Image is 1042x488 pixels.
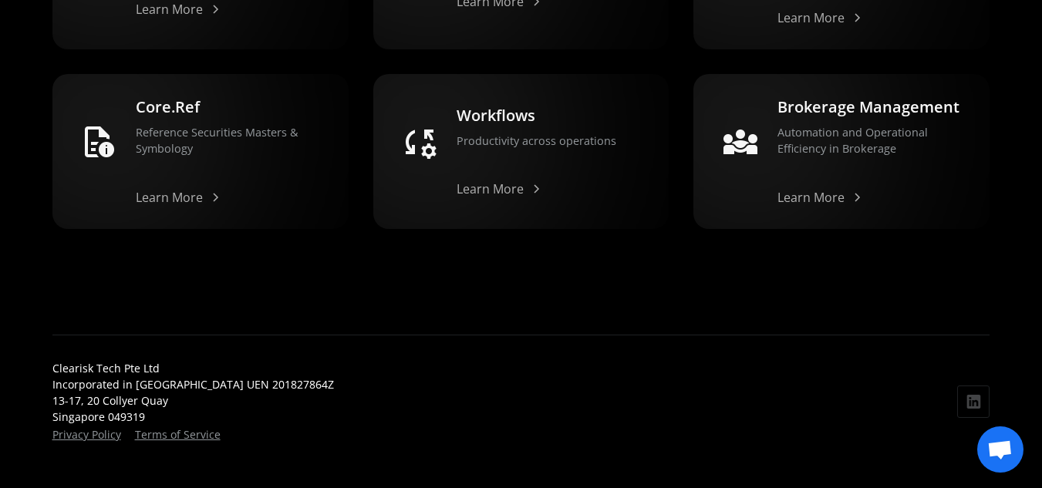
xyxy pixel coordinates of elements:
[135,427,221,442] a: Terms of Service
[777,124,967,157] p: Automation and Operational Efficiency in Brokerage
[136,96,325,118] h3: Core.Ref
[457,180,542,198] a: Learn More
[777,96,967,118] h3: Brokerage Management
[52,360,334,425] div: Clearisk Tech Pte Ltd Incorporated in [GEOGRAPHIC_DATA] UEN 201827864Z 13-17, 20 Collyer Quay Sin...
[457,133,616,150] p: Productivity across operations
[136,191,203,204] div: Learn More
[777,188,863,207] a: Learn More
[457,183,524,195] div: Learn More
[457,105,616,126] h3: Workflows
[777,8,863,27] a: Learn More
[136,3,203,15] div: Learn More
[777,12,845,24] div: Learn More
[136,124,325,157] p: Reference Securities Masters & Symbology
[136,188,221,207] a: Learn More
[777,191,845,204] div: Learn More
[977,426,1023,473] div: Open chat
[964,392,983,411] img: Icon
[52,427,121,442] a: Privacy Policy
